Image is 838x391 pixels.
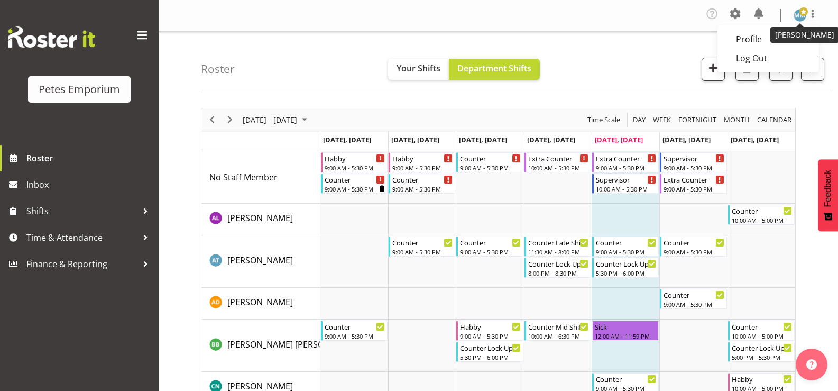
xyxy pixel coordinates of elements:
div: 9:00 AM - 5:30 PM [325,163,385,172]
div: No Staff Member"s event - Supervisor Begin From Saturday, September 6, 2025 at 9:00:00 AM GMT+12:... [660,152,726,172]
div: 5:00 PM - 5:30 PM [732,353,792,361]
div: Counter [460,237,520,248]
span: Week [652,113,672,126]
button: Feedback - Show survey [818,159,838,231]
a: No Staff Member [209,171,278,184]
span: [DATE], [DATE] [391,135,439,144]
span: [DATE], [DATE] [731,135,779,144]
span: Time & Attendance [26,230,137,245]
div: Alex-Micheal Taniwha"s event - Counter Begin From Friday, September 5, 2025 at 9:00:00 AM GMT+12:... [592,237,659,257]
div: 5:30 PM - 6:00 PM [596,269,656,277]
div: Counter Lock Up [460,342,520,353]
div: 9:00 AM - 5:30 PM [392,163,453,172]
div: Beena Beena"s event - Sick Begin From Friday, September 5, 2025 at 12:00:00 AM GMT+12:00 Ends At ... [592,321,659,341]
div: 12:00 AM - 11:59 PM [595,332,656,340]
div: 9:00 AM - 5:30 PM [325,185,385,193]
div: Counter Late Shift [528,237,588,248]
div: 9:00 AM - 5:30 PM [460,163,520,172]
div: Next [221,108,239,131]
span: [PERSON_NAME] [227,212,293,224]
div: Extra Counter [596,153,656,163]
span: Inbox [26,177,153,193]
div: Beena Beena"s event - Counter Mid Shift Begin From Thursday, September 4, 2025 at 10:00:00 AM GMT... [524,321,591,341]
button: Next [223,113,237,126]
div: No Staff Member"s event - Counter Begin From Monday, September 1, 2025 at 9:00:00 AM GMT+12:00 En... [321,174,388,194]
div: No Staff Member"s event - Extra Counter Begin From Saturday, September 6, 2025 at 9:00:00 AM GMT+... [660,174,726,194]
span: Department Shifts [457,62,531,74]
span: [DATE], [DATE] [527,135,575,144]
div: Counter [732,321,792,332]
a: [PERSON_NAME] [227,254,293,267]
td: Alex-Micheal Taniwha resource [201,235,320,288]
div: Abigail Lane"s event - Counter Begin From Sunday, September 7, 2025 at 10:00:00 AM GMT+12:00 Ends... [728,205,795,225]
div: 9:00 AM - 5:30 PM [325,332,385,340]
button: September 01 - 07, 2025 [241,113,312,126]
div: 9:00 AM - 5:30 PM [596,163,656,172]
button: Timeline Day [631,113,648,126]
div: Petes Emporium [39,81,120,97]
span: Finance & Reporting [26,256,137,272]
span: Your Shifts [397,62,440,74]
a: Profile [717,30,819,49]
div: Beena Beena"s event - Habby Begin From Wednesday, September 3, 2025 at 9:00:00 AM GMT+12:00 Ends ... [456,321,523,341]
div: Counter [664,289,724,300]
a: Log Out [717,49,819,68]
span: Shifts [26,203,137,219]
div: Counter [664,237,724,248]
button: Month [756,113,794,126]
button: Department Shifts [449,59,540,80]
div: Supervisor [596,174,656,185]
div: 9:00 AM - 5:30 PM [460,248,520,256]
span: calendar [756,113,793,126]
div: Alex-Micheal Taniwha"s event - Counter Lock Up Begin From Friday, September 5, 2025 at 5:30:00 PM... [592,258,659,278]
div: Alex-Micheal Taniwha"s event - Counter Late Shift Begin From Thursday, September 4, 2025 at 11:30... [524,237,591,257]
span: Feedback [823,170,833,207]
button: Add a new shift [702,58,725,81]
div: 9:00 AM - 5:30 PM [596,248,656,256]
div: Beena Beena"s event - Counter Begin From Sunday, September 7, 2025 at 10:00:00 AM GMT+12:00 Ends ... [728,321,795,341]
td: Amelia Denz resource [201,288,320,320]
td: Abigail Lane resource [201,204,320,235]
div: Habby [325,153,385,163]
div: 10:00 AM - 5:30 PM [528,163,588,172]
div: Counter [596,374,656,384]
span: Day [632,113,647,126]
div: Sick [595,321,656,332]
div: Alex-Micheal Taniwha"s event - Counter Begin From Wednesday, September 3, 2025 at 9:00:00 AM GMT+... [456,237,523,257]
div: 9:00 AM - 5:30 PM [664,300,724,308]
div: Counter [596,237,656,248]
button: Your Shifts [388,59,449,80]
div: Counter [325,321,385,332]
div: 10:00 AM - 5:00 PM [732,216,792,224]
span: [DATE] - [DATE] [242,113,298,126]
a: [PERSON_NAME] [227,212,293,224]
div: 9:00 AM - 5:30 PM [392,185,453,193]
div: Counter [460,153,520,163]
td: Beena Beena resource [201,320,320,372]
div: 9:00 AM - 5:30 PM [664,248,724,256]
img: mandy-mosley3858.jpg [794,9,806,22]
div: Beena Beena"s event - Counter Lock Up Begin From Sunday, September 7, 2025 at 5:00:00 PM GMT+12:0... [728,342,795,362]
span: Roster [26,150,153,166]
div: No Staff Member"s event - Supervisor Begin From Friday, September 5, 2025 at 10:00:00 AM GMT+12:0... [592,174,659,194]
span: [DATE], [DATE] [323,135,371,144]
span: [DATE], [DATE] [459,135,507,144]
div: Amelia Denz"s event - Counter Begin From Saturday, September 6, 2025 at 9:00:00 AM GMT+12:00 Ends... [660,289,726,309]
img: Rosterit website logo [8,26,95,48]
span: [DATE], [DATE] [662,135,711,144]
button: Timeline Month [722,113,752,126]
div: Counter [392,237,453,248]
a: [PERSON_NAME] [227,296,293,308]
div: Extra Counter [528,153,588,163]
div: Counter Mid Shift [528,321,588,332]
div: No Staff Member"s event - Habby Begin From Monday, September 1, 2025 at 9:00:00 AM GMT+12:00 Ends... [321,152,388,172]
div: Alex-Micheal Taniwha"s event - Counter Begin From Saturday, September 6, 2025 at 9:00:00 AM GMT+1... [660,237,726,257]
div: Habby [732,374,792,384]
td: No Staff Member resource [201,151,320,204]
div: Counter [325,174,385,185]
a: [PERSON_NAME] [PERSON_NAME] [227,338,361,351]
div: 11:30 AM - 8:00 PM [528,248,588,256]
div: 10:00 AM - 6:30 PM [528,332,588,340]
